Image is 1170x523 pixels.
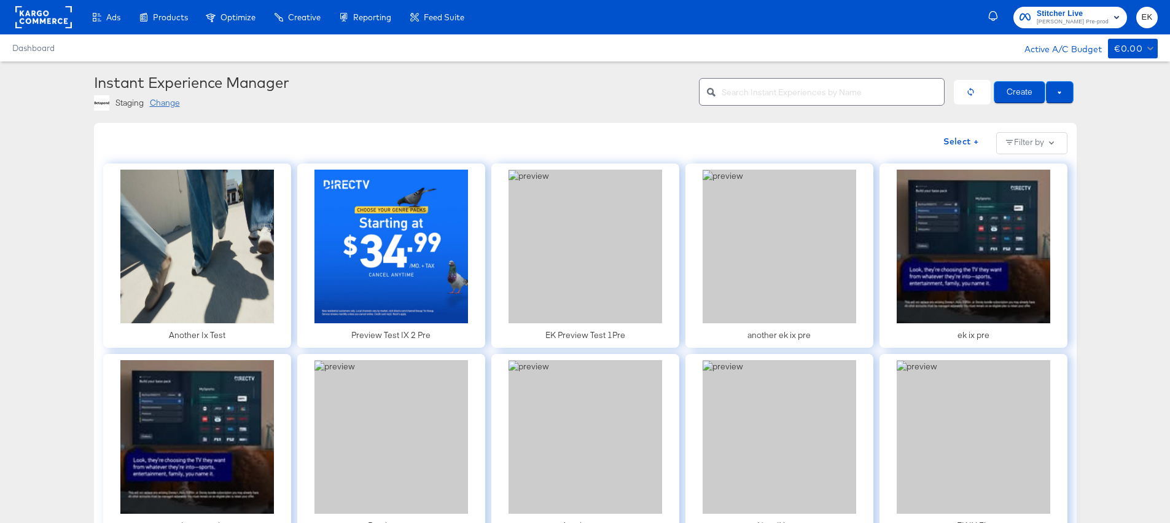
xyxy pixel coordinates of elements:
img: preview [120,170,274,323]
span: Creative [288,12,321,22]
div: Preview Test IX 2 Pre [351,329,431,341]
button: Stitcher Live[PERSON_NAME] Pre-prod [1013,7,1127,28]
button: Create [994,81,1045,103]
span: EK [1141,10,1153,25]
span: Select + [943,134,978,149]
div: another ek ix pre [747,329,811,341]
span: [PERSON_NAME] Pre-prod [1037,17,1109,27]
span: Products [153,12,188,22]
img: preview [314,361,355,372]
input: Search Instant Experiences by Name [722,74,944,100]
img: preview [314,170,468,323]
span: Feed Suite [424,12,464,22]
div: Active A/C Budget [1012,39,1102,57]
img: preview [703,361,743,372]
div: €0.00 [1114,41,1142,57]
img: preview [509,170,549,182]
div: EK Preview Test 1Pre [545,329,625,341]
span: Ads [106,12,120,22]
img: preview [703,170,743,182]
div: ek ix pre [957,329,989,341]
img: preview [120,360,274,514]
span: Reporting [353,12,391,22]
a: Dashboard [12,43,55,53]
img: preview [897,170,1050,323]
div: Staging [115,97,144,109]
button: Select + [938,132,983,152]
span: Optimize [220,12,255,22]
button: €0.00 [1108,39,1158,58]
div: Instant Experience Manager [94,74,690,91]
span: Stitcher Live [1037,7,1109,20]
button: Filter by [996,132,1067,154]
div: Another Ix Test [169,329,225,341]
img: page [94,95,109,111]
div: Change [150,97,180,109]
img: preview [509,361,549,372]
img: preview [897,361,937,372]
button: EK [1136,7,1158,28]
